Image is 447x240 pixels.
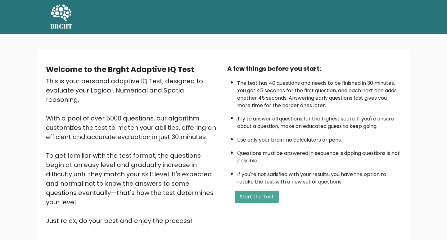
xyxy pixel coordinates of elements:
a: BRGHT [50,2,73,32]
li: Try to answer all questions for the highest score. If you're unsure about a question, make an edu... [237,112,401,130]
b: Welcome to the Brght Adaptive IQ Test [46,64,194,75]
li: Use only your brain, no calculators or pens. [237,133,401,144]
div: A few things before you start: [227,64,401,73]
li: Questions must be answered in sequence; skipping questions is not possible. [237,147,401,165]
button: Start the Test [235,191,279,203]
div: This is your personal adaptive IQ Test, designed to evaluate your Logical, Numerical and Spatial ... [46,76,220,225]
li: If you're not satisfied with your results, you have the option to retake the test with a new set ... [237,168,401,186]
li: The test has 40 questions and needs to be finished in 30 minutes. You get 45 seconds for the firs... [237,76,401,109]
h5: BRGHT [50,23,73,30]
